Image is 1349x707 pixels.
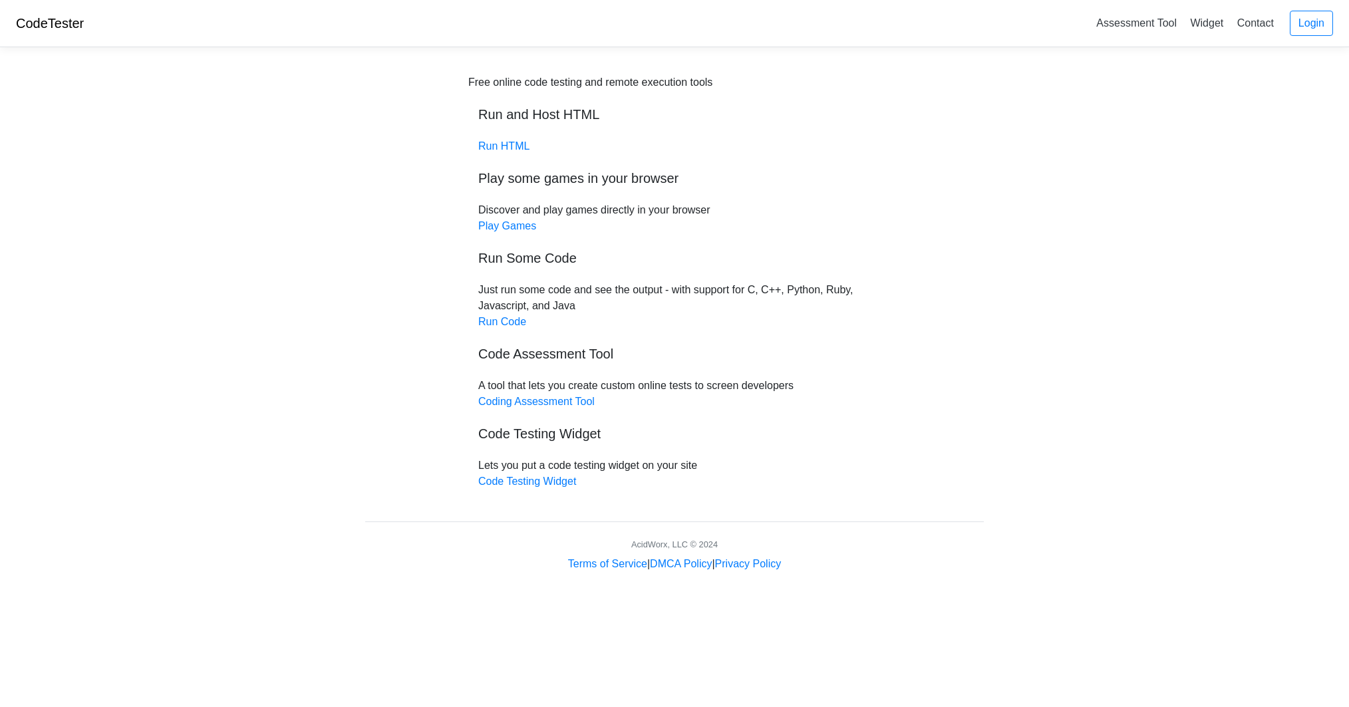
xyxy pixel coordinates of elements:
[478,396,595,407] a: Coding Assessment Tool
[478,346,871,362] h5: Code Assessment Tool
[478,220,536,231] a: Play Games
[478,170,871,186] h5: Play some games in your browser
[1232,12,1279,34] a: Contact
[478,316,526,327] a: Run Code
[16,16,84,31] a: CodeTester
[468,74,712,90] div: Free online code testing and remote execution tools
[631,538,718,551] div: AcidWorx, LLC © 2024
[568,558,647,569] a: Terms of Service
[478,106,871,122] h5: Run and Host HTML
[468,74,881,490] div: Discover and play games directly in your browser Just run some code and see the output - with sup...
[478,140,529,152] a: Run HTML
[478,476,576,487] a: Code Testing Widget
[1290,11,1333,36] a: Login
[478,426,871,442] h5: Code Testing Widget
[1091,12,1182,34] a: Assessment Tool
[568,556,781,572] div: | |
[650,558,712,569] a: DMCA Policy
[715,558,782,569] a: Privacy Policy
[1185,12,1229,34] a: Widget
[478,250,871,266] h5: Run Some Code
